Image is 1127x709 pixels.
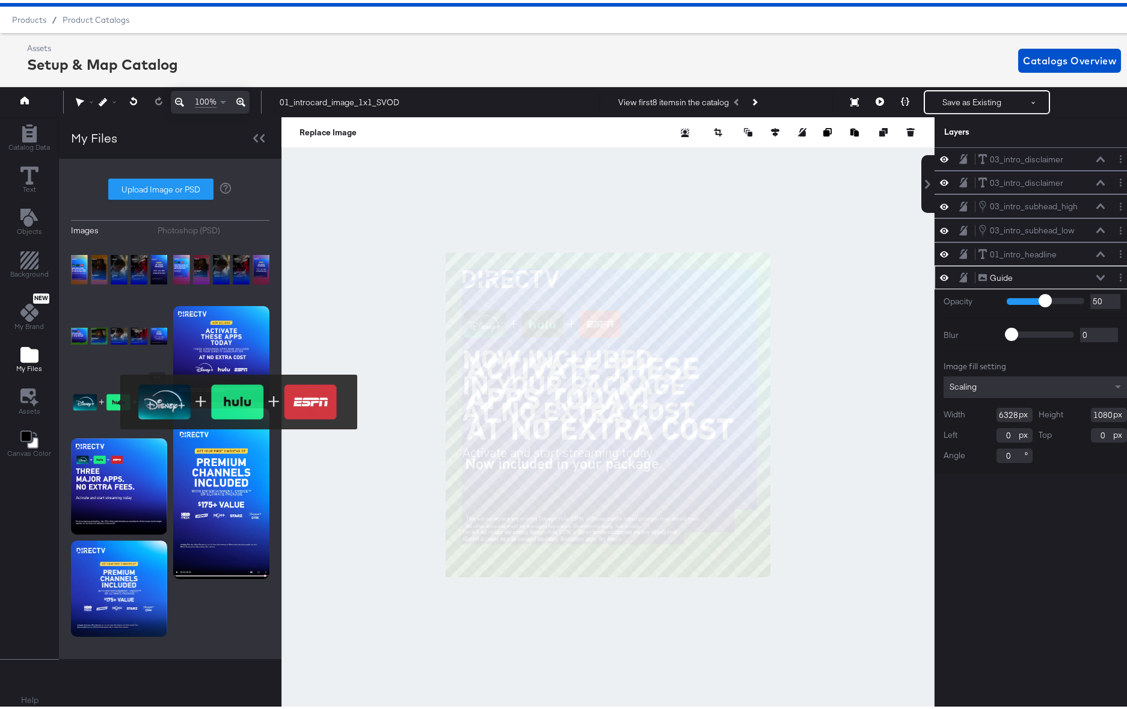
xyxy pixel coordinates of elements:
button: Layer Options [1114,245,1127,257]
button: Layer Options [1114,150,1127,162]
span: / [46,12,63,22]
button: Assets [11,382,48,417]
span: New [33,292,49,299]
div: 03_intro_disclaimer [990,174,1063,186]
button: 01_intro_headline [978,245,1057,258]
div: Assets [27,40,178,51]
label: Width [944,406,965,417]
div: View first 8 items in the catalog [618,94,729,105]
span: Scaling [950,378,977,389]
button: Images [71,222,149,233]
button: Add Files [9,340,49,374]
span: Products [12,12,46,22]
label: Blur [944,327,998,338]
div: Setup & Map Catalog [27,51,178,72]
button: Paste image [850,123,862,135]
button: Layer Options [1114,268,1127,281]
span: Catalog Data [8,140,50,149]
button: Layer Options [1114,173,1127,186]
div: 03_intro_subhead_high [990,198,1078,209]
span: Catalogs Overview [1023,49,1116,66]
span: My Brand [14,319,44,328]
span: Assets [19,404,40,413]
span: My Files [16,361,42,370]
button: Photoshop (PSD) [158,222,270,233]
label: Height [1039,406,1063,417]
div: 01_intro_headline [990,246,1057,257]
svg: Copy image [823,125,832,134]
button: Replace Image [299,123,357,135]
a: Help [21,692,38,703]
div: 03_intro_disclaimer [990,151,1063,162]
button: Guide [978,269,1013,281]
svg: Remove background [681,126,689,134]
button: Add Rectangle [3,245,56,280]
span: Background [10,266,49,276]
div: My Files [71,126,117,144]
span: Text [23,182,36,191]
button: 03_intro_disclaimer [978,150,1064,163]
svg: Paste image [850,125,859,134]
div: 03_intro_subhead_low [990,222,1075,233]
label: Angle [944,447,965,458]
div: Photoshop (PSD) [158,222,220,233]
div: Images [71,222,99,233]
button: Image Options [149,369,165,379]
button: Copy image [823,123,835,135]
button: Save as Existing [925,88,1019,110]
button: Layer Options [1114,197,1127,210]
label: Opacity [944,293,998,304]
button: Catalogs Overview [1018,46,1121,70]
button: Text [13,161,46,195]
button: Help [13,687,47,708]
button: Add Text [10,203,49,238]
button: Add Rectangle [1,118,57,153]
div: Layers [944,123,1067,135]
div: Guide [990,269,1013,281]
span: Canvas Color [7,446,51,455]
button: NewMy Brand [7,287,51,332]
div: Image fill setting [944,358,1127,369]
span: Objects [17,224,42,233]
label: Top [1039,426,1052,438]
button: 03_intro_subhead_low [978,221,1075,234]
span: 100% [195,93,216,105]
button: Layer Options [1114,221,1127,234]
label: Left [944,426,957,438]
button: 03_intro_disclaimer [978,174,1064,186]
a: Product Catalogs [63,12,129,22]
button: Next Product [746,88,763,110]
button: 03_intro_subhead_high [978,197,1078,210]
